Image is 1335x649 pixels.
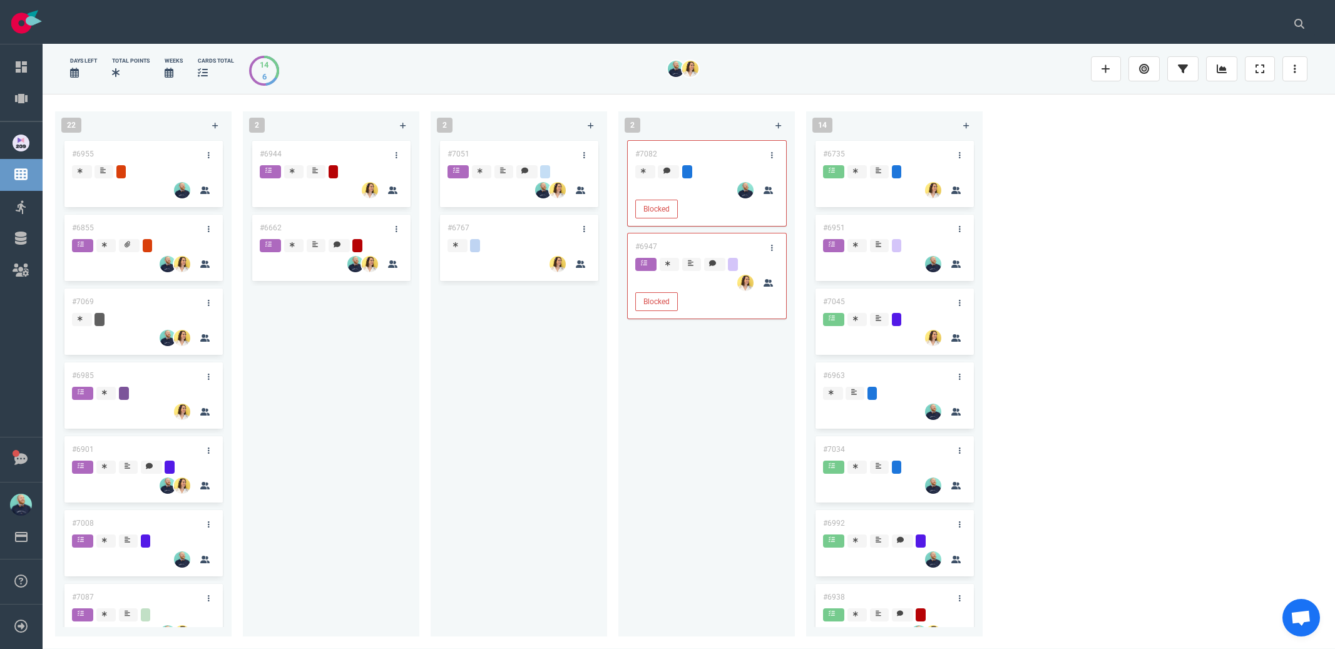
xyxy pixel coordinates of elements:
a: #6947 [635,242,657,251]
img: 26 [362,256,378,272]
a: #6992 [823,519,845,528]
img: 26 [911,625,927,641]
a: #6901 [72,445,94,454]
img: 26 [174,404,190,420]
img: 26 [174,256,190,272]
img: 26 [737,275,754,291]
button: Blocked [635,200,678,218]
a: #7082 [635,150,657,158]
img: 26 [925,404,941,420]
img: 26 [925,182,941,198]
a: #7034 [823,445,845,454]
div: Weeks [165,57,183,65]
img: 26 [174,551,190,568]
img: 26 [668,61,684,77]
div: 14 [260,59,269,71]
img: 26 [682,61,698,77]
img: 26 [174,182,190,198]
img: 26 [535,182,551,198]
img: 26 [174,330,190,346]
a: #6951 [823,223,845,232]
img: 26 [160,256,176,272]
a: #6662 [260,223,282,232]
a: #7069 [72,297,94,306]
span: 2 [249,118,265,133]
button: Blocked [635,292,678,311]
div: Total Points [112,57,150,65]
img: 26 [550,256,566,272]
img: 26 [737,182,754,198]
span: 14 [812,118,832,133]
div: days left [70,57,97,65]
a: #6963 [823,371,845,380]
a: #6955 [72,150,94,158]
a: #6985 [72,371,94,380]
a: #6767 [448,223,469,232]
img: 26 [347,256,364,272]
img: 26 [925,256,941,272]
a: #6938 [823,593,845,601]
div: Ouvrir le chat [1282,599,1320,636]
a: #7087 [72,593,94,601]
span: 22 [61,118,81,133]
img: 26 [925,551,941,568]
span: 2 [437,118,453,133]
img: 26 [160,625,176,641]
a: #6855 [72,223,94,232]
a: #6735 [823,150,845,158]
a: #7045 [823,297,845,306]
img: 26 [550,182,566,198]
img: 26 [925,330,941,346]
img: 26 [160,478,176,494]
a: #7008 [72,519,94,528]
img: 26 [362,182,378,198]
div: cards total [198,57,234,65]
img: 26 [925,478,941,494]
span: 2 [625,118,640,133]
img: 26 [174,625,190,641]
a: #7051 [448,150,469,158]
a: #6944 [260,150,282,158]
div: 6 [260,71,269,83]
img: 26 [925,625,941,641]
img: 26 [160,330,176,346]
img: 26 [174,478,190,494]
